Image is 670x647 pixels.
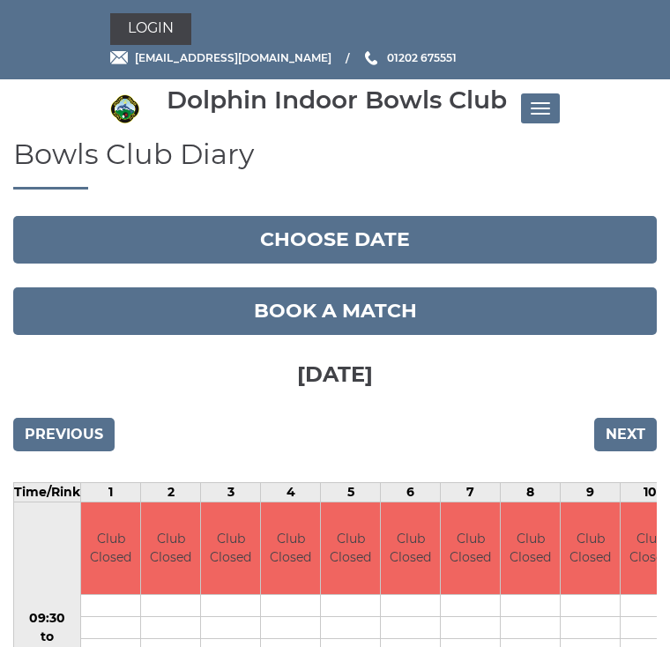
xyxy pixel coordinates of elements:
[201,502,260,595] td: Club Closed
[321,502,380,595] td: Club Closed
[381,482,441,502] td: 6
[13,216,657,264] button: Choose date
[501,502,560,595] td: Club Closed
[110,94,139,123] img: Dolphin Indoor Bowls Club
[261,502,320,595] td: Club Closed
[141,502,200,595] td: Club Closed
[13,335,657,409] h3: [DATE]
[561,502,620,595] td: Club Closed
[141,482,201,502] td: 2
[13,418,115,451] input: Previous
[135,51,331,64] span: [EMAIL_ADDRESS][DOMAIN_NAME]
[13,287,657,335] a: Book a match
[381,502,440,595] td: Club Closed
[261,482,321,502] td: 4
[365,51,377,65] img: Phone us
[441,482,501,502] td: 7
[362,49,457,66] a: Phone us 01202 675551
[387,51,457,64] span: 01202 675551
[81,482,141,502] td: 1
[501,482,561,502] td: 8
[110,13,191,45] a: Login
[110,51,128,64] img: Email
[561,482,621,502] td: 9
[321,482,381,502] td: 5
[594,418,657,451] input: Next
[14,482,81,502] td: Time/Rink
[110,49,331,66] a: Email [EMAIL_ADDRESS][DOMAIN_NAME]
[201,482,261,502] td: 3
[13,138,657,190] h1: Bowls Club Diary
[81,502,140,595] td: Club Closed
[521,93,560,123] button: Toggle navigation
[441,502,500,595] td: Club Closed
[167,86,507,114] div: Dolphin Indoor Bowls Club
